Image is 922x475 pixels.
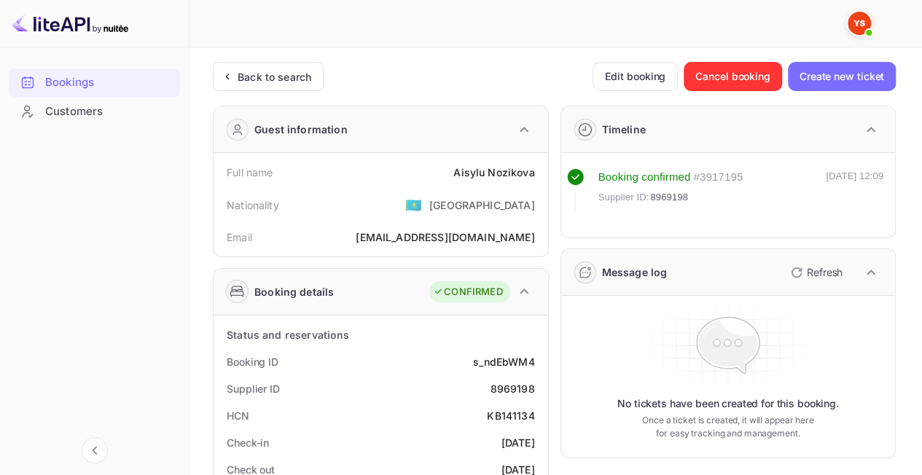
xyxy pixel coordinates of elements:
div: Nationality [227,197,279,213]
div: # 3917195 [693,169,743,186]
div: s_ndEbWM4 [473,354,534,369]
button: Collapse navigation [82,437,108,463]
p: Once a ticket is created, it will appear here for easy tracking and management. [639,414,816,440]
a: Bookings [9,68,180,95]
p: Refresh [807,264,843,280]
span: United States [405,192,422,218]
div: Full name [227,165,273,180]
div: Email [227,229,252,245]
div: CONFIRMED [433,285,502,299]
div: Customers [45,103,173,120]
div: [DATE] [501,435,535,450]
p: No tickets have been created for this booking. [617,396,839,411]
div: Bookings [9,68,180,97]
div: HCN [227,408,249,423]
span: 8969198 [650,190,688,205]
div: Back to search [238,69,311,85]
button: Create new ticket [788,62,896,91]
div: Booking ID [227,354,278,369]
div: Guest information [254,122,348,137]
div: Booking details [254,284,334,299]
div: Aisylu Nozikova [453,165,534,180]
div: [EMAIL_ADDRESS][DOMAIN_NAME] [356,229,534,245]
button: Cancel booking [684,62,782,91]
div: Timeline [602,122,646,137]
img: LiteAPI logo [12,12,128,35]
div: [DATE] 12:09 [826,169,883,211]
div: Check-in [227,435,269,450]
div: Bookings [45,74,173,91]
div: Booking confirmed [598,169,691,186]
div: Status and reservations [227,327,349,342]
button: Edit booking [593,62,678,91]
img: Yandex Support [848,12,871,35]
a: Customers [9,98,180,125]
div: Customers [9,98,180,126]
div: Message log [602,264,668,280]
div: Supplier ID [227,381,280,396]
div: [GEOGRAPHIC_DATA] [429,197,535,213]
button: Refresh [782,261,848,284]
span: Supplier ID: [598,190,649,205]
div: 8969198 [490,381,534,396]
div: KB141134 [487,408,534,423]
